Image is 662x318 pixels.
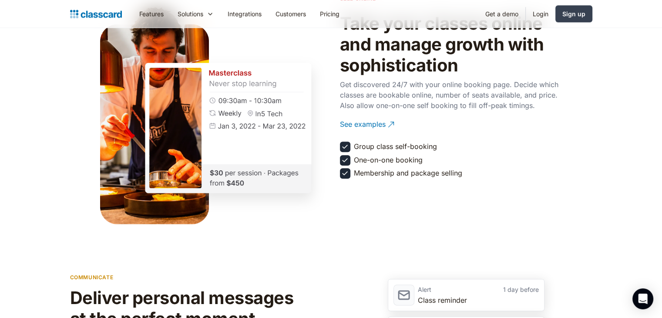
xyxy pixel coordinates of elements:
[70,273,114,281] p: communicate
[354,142,437,151] div: Group class self-booking
[124,41,333,215] img: Class Summary
[340,79,566,111] p: Get discovered 24/7 with your online booking page. Decide which classes are bookable online, numb...
[418,295,539,305] div: Class reminder
[340,112,566,136] a: See examples
[478,4,525,24] a: Get a demo
[354,168,462,178] div: Membership and package selling
[555,5,592,22] a: Sign up
[171,4,221,24] div: Solutions
[526,4,555,24] a: Login
[269,4,313,24] a: Customers
[132,4,171,24] a: Features
[100,7,209,224] img: Culinary teacher
[340,13,566,76] h2: Take your classes online and manage growth with sophistication
[340,112,386,129] div: See examples
[178,9,203,18] div: Solutions
[313,4,346,24] a: Pricing
[562,9,585,18] div: Sign up
[478,284,539,295] div: 1 day before
[221,4,269,24] a: Integrations
[418,284,478,295] div: Alert
[632,288,653,309] div: Open Intercom Messenger
[70,8,122,20] a: home
[354,155,423,165] div: One-on-one booking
